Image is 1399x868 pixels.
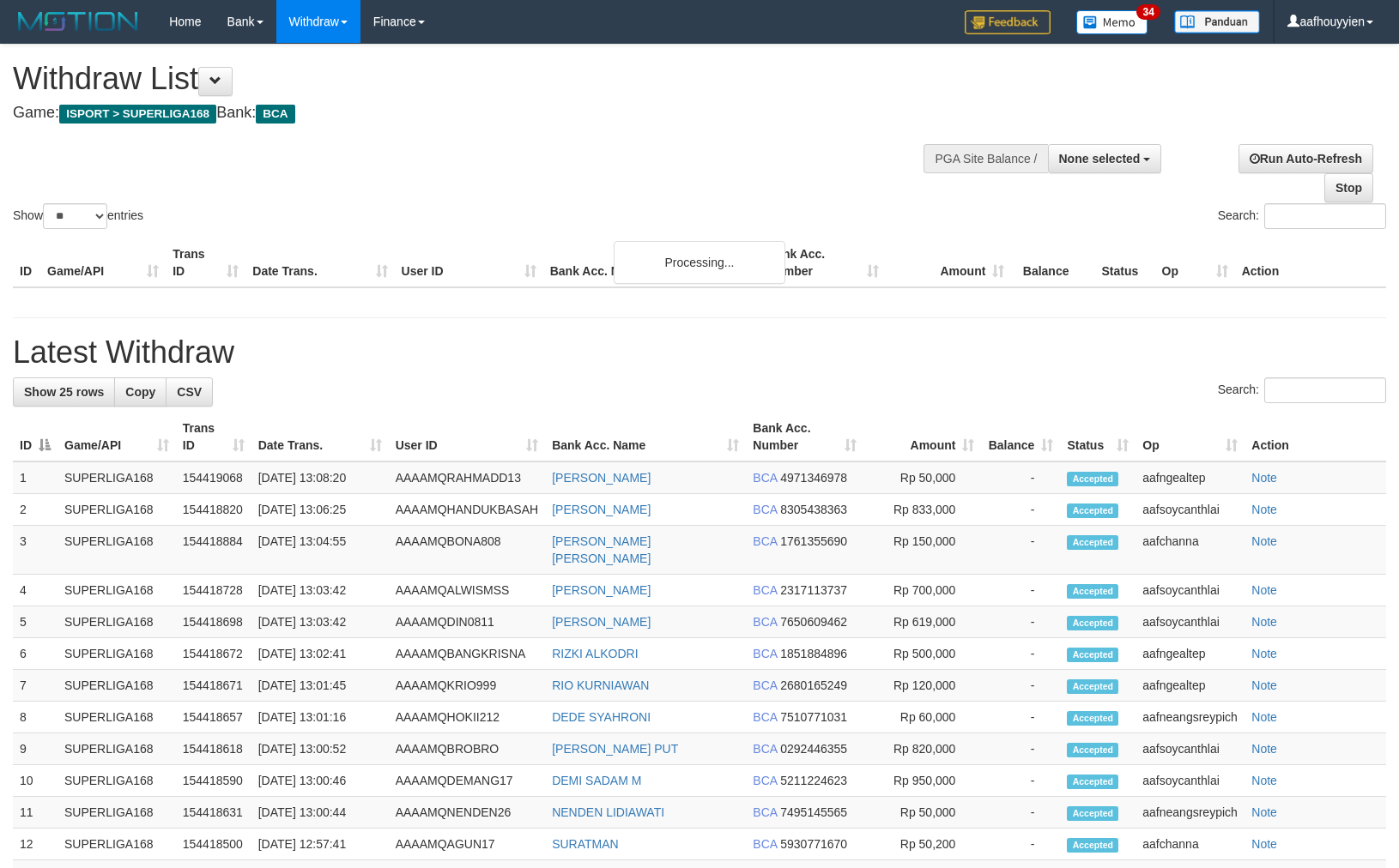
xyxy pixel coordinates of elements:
td: SUPERLIGA168 [58,702,176,733]
span: BCA [753,805,777,819]
a: DEDE SYAHRONI [552,710,651,724]
a: Note [1251,471,1277,485]
td: aafsoycanthlai [1136,575,1245,606]
label: Search: [1218,377,1386,403]
span: BCA [753,471,777,485]
td: - [981,797,1060,829]
a: Note [1251,615,1277,629]
td: - [981,638,1060,670]
input: Search: [1264,377,1386,403]
td: aafchanna [1136,829,1245,860]
td: AAAAMQHOKII212 [389,702,545,733]
a: RIO KURNIAWAN [552,678,649,692]
td: Rp 120,000 [863,670,982,702]
td: AAAAMQDIN0811 [389,606,545,638]
th: Bank Acc. Number [760,238,886,287]
td: 154418590 [176,765,251,797]
a: Note [1251,503,1277,516]
td: SUPERLIGA168 [58,765,176,797]
td: 154418671 [176,670,251,702]
td: 154418820 [176,494,251,526]
th: Amount: activate to sort column ascending [863,413,982,461]
td: [DATE] 13:00:46 [251,765,389,797]
td: aafsoycanthlai [1136,733,1245,765]
td: aafngealtep [1136,461,1245,494]
div: PGA Site Balance / [924,144,1047,173]
td: Rp 150,000 [863,526,982,575]
td: Rp 820,000 [863,733,982,765]
a: Copy [114,377,167,407]
td: - [981,606,1060,638]
a: [PERSON_NAME] [552,503,651,516]
td: SUPERLIGA168 [58,494,176,526]
th: Op: activate to sort column ascending [1136,413,1245,461]
td: SUPERLIGA168 [58,670,176,702]
a: Show 25 rows [13,377,115,407]
span: Copy [125,385,155,399]
th: Bank Acc. Name [543,238,760,287]
th: ID: activate to sort column descending [13,413,58,461]
td: - [981,733,1060,765]
img: Feedback.jpg [965,10,1051,34]
select: Showentries [43,203,107,229]
td: [DATE] 13:06:25 [251,494,389,526]
td: Rp 700,000 [863,575,982,606]
td: 154418500 [176,829,251,860]
th: Status [1094,238,1154,287]
td: 3 [13,526,58,575]
a: Run Auto-Refresh [1239,144,1373,173]
span: Accepted [1067,616,1118,630]
td: 12 [13,829,58,860]
td: - [981,670,1060,702]
span: Copy 7495145565 to clipboard [780,805,847,819]
label: Search: [1218,203,1386,229]
td: AAAAMQBANGKRISNA [389,638,545,670]
td: AAAAMQALWISMSS [389,575,545,606]
td: SUPERLIGA168 [58,733,176,765]
td: 5 [13,606,58,638]
button: None selected [1048,144,1162,173]
a: [PERSON_NAME] [552,471,651,485]
td: Rp 500,000 [863,638,982,670]
a: [PERSON_NAME] PUT [552,742,678,756]
td: AAAAMQKRIO999 [389,670,545,702]
h1: Withdraw List [13,62,916,96]
a: Note [1251,583,1277,597]
label: Show entries [13,203,143,229]
span: Show 25 rows [24,385,104,399]
a: RIZKI ALKODRI [552,647,638,660]
td: - [981,765,1060,797]
span: BCA [753,503,777,516]
td: Rp 619,000 [863,606,982,638]
td: [DATE] 13:02:41 [251,638,389,670]
th: Bank Acc. Name: activate to sort column ascending [545,413,746,461]
td: AAAAMQNENDEN26 [389,797,545,829]
td: [DATE] 13:03:42 [251,575,389,606]
th: Trans ID [166,238,245,287]
a: CSV [166,377,213,407]
span: Copy 5211224623 to clipboard [780,774,847,787]
td: [DATE] 13:00:44 [251,797,389,829]
a: Note [1251,774,1277,787]
th: Game/API: activate to sort column ascending [58,413,176,461]
span: ISPORT > SUPERLIGA168 [59,105,216,124]
td: 9 [13,733,58,765]
td: SUPERLIGA168 [58,606,176,638]
td: 2 [13,494,58,526]
td: [DATE] 13:04:55 [251,526,389,575]
h1: Latest Withdraw [13,335,1386,370]
th: ID [13,238,40,287]
td: 154418884 [176,526,251,575]
td: [DATE] 13:00:52 [251,733,389,765]
a: Note [1251,710,1277,724]
span: Accepted [1067,711,1118,726]
td: [DATE] 13:08:20 [251,461,389,494]
span: BCA [753,615,777,629]
td: 6 [13,638,58,670]
img: Button%20Memo.svg [1076,10,1148,34]
span: Copy 1761355690 to clipboard [780,534,847,548]
span: BCA [753,583,777,597]
a: NENDEN LIDIAWATI [552,805,664,819]
a: Note [1251,837,1277,851]
span: CSV [177,385,202,399]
